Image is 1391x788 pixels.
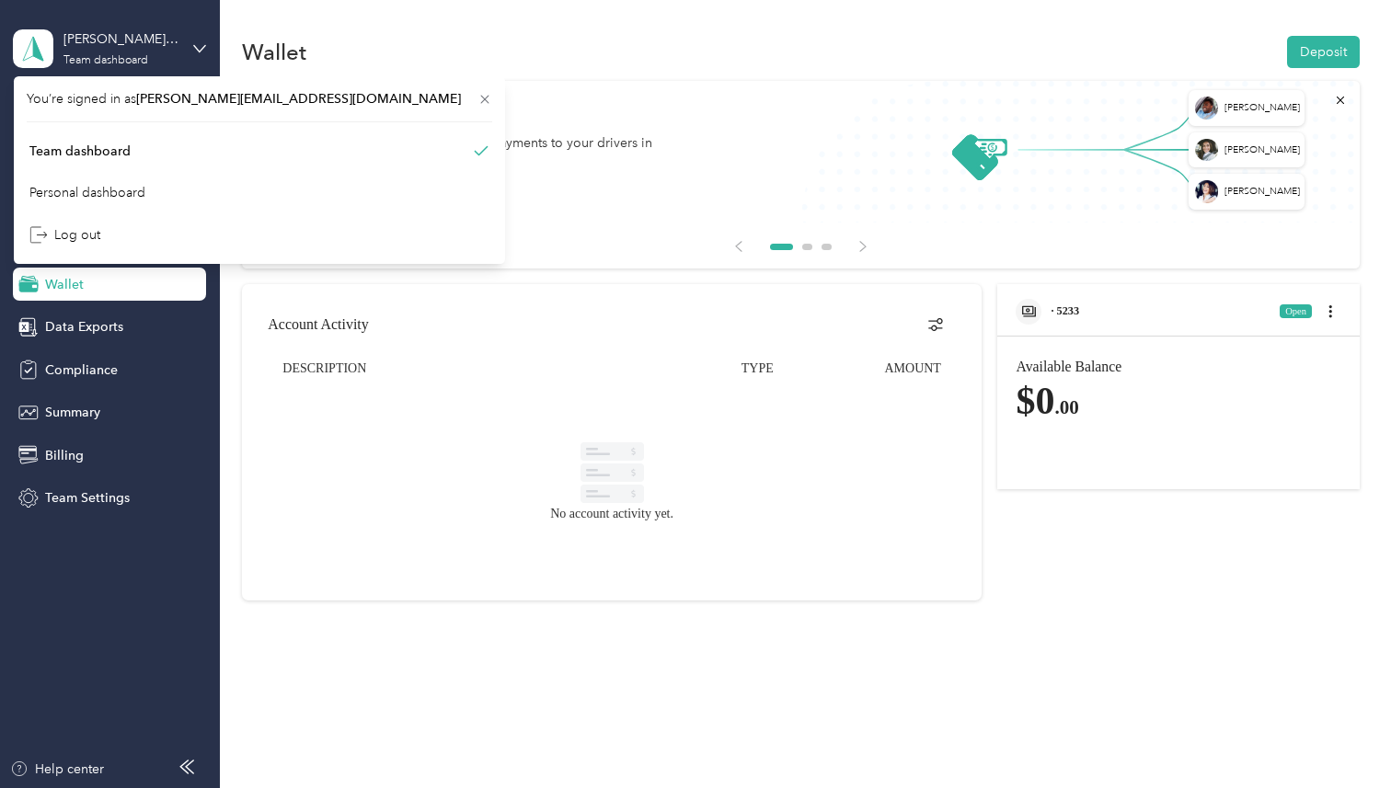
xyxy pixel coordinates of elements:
[45,275,84,294] span: Wallet
[63,29,178,49] div: [PERSON_NAME] Wallet 1
[45,488,130,508] span: Team Settings
[29,142,131,161] div: Team dashboard
[45,446,84,465] span: Billing
[265,104,1337,123] h1: Reimburse drivers immediately
[1287,36,1360,68] button: Deposit
[45,360,118,380] span: Compliance
[1288,685,1391,788] iframe: Everlance-gr Chat Button Frame
[45,403,100,422] span: Summary
[29,225,100,245] div: Log out
[136,91,461,107] span: [PERSON_NAME][EMAIL_ADDRESS][DOMAIN_NAME]
[242,42,306,62] h1: Wallet
[10,759,104,779] button: Help center
[63,55,148,66] div: Team dashboard
[45,317,123,337] span: Data Exports
[29,183,145,202] div: Personal dashboard
[27,89,492,108] span: You’re signed in as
